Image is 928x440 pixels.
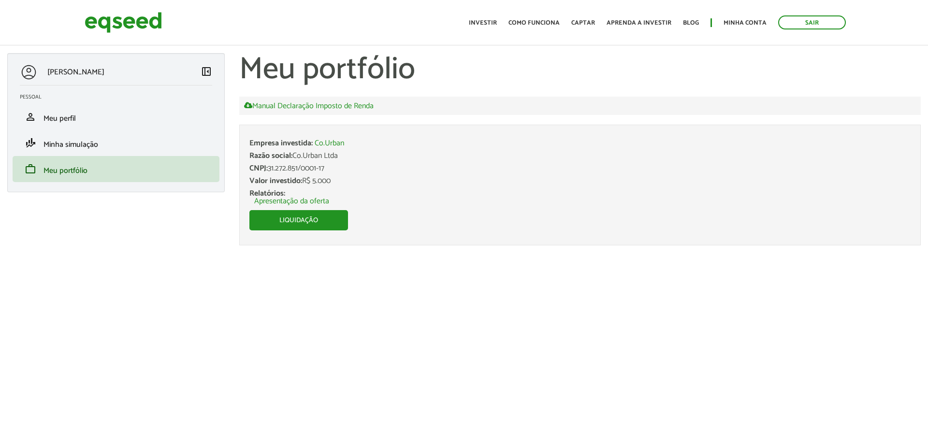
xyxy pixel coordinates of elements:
a: finance_modeMinha simulação [20,137,212,149]
span: Meu perfil [43,112,76,125]
a: Aprenda a investir [607,20,671,26]
span: Meu portfólio [43,164,87,177]
div: 31.272.851/0001-17 [249,165,911,172]
span: left_panel_close [201,66,212,77]
span: Valor investido: [249,174,302,187]
span: Razão social: [249,149,292,162]
a: Apresentação da oferta [254,198,329,205]
span: person [25,111,36,123]
li: Minha simulação [13,130,219,156]
span: Empresa investida: [249,137,313,150]
span: finance_mode [25,137,36,149]
a: personMeu perfil [20,111,212,123]
div: R$ 5.000 [249,177,911,185]
a: Co.Urban [315,140,344,147]
a: Minha conta [724,20,767,26]
li: Meu portfólio [13,156,219,182]
a: Blog [683,20,699,26]
a: Sair [778,15,846,29]
span: work [25,163,36,175]
span: CNPJ: [249,162,268,175]
h2: Pessoal [20,94,219,100]
div: Co.Urban Ltda [249,152,911,160]
a: Liquidação [249,210,348,230]
a: Investir [469,20,497,26]
span: Relatórios: [249,187,285,200]
a: Captar [571,20,595,26]
p: [PERSON_NAME] [47,68,104,77]
h1: Meu portfólio [239,53,921,87]
span: Minha simulação [43,138,98,151]
img: EqSeed [85,10,162,35]
a: Manual Declaração Imposto de Renda [244,101,374,110]
a: Como funciona [508,20,560,26]
li: Meu perfil [13,104,219,130]
a: Colapsar menu [201,66,212,79]
a: workMeu portfólio [20,163,212,175]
